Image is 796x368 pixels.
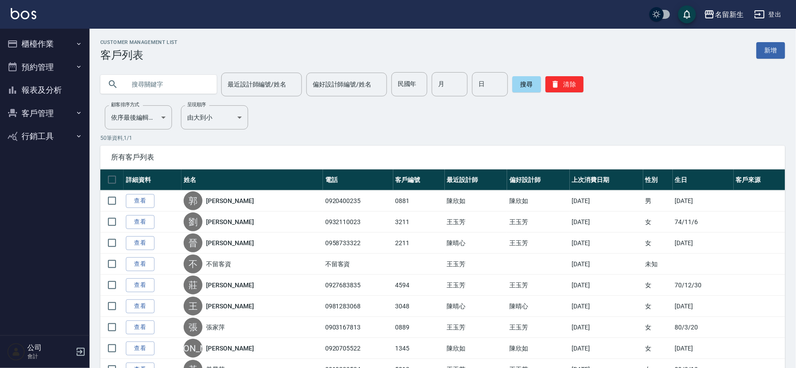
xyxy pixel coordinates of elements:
[673,296,734,317] td: [DATE]
[100,49,178,61] h3: 客戶列表
[323,190,393,212] td: 0920400235
[184,276,202,294] div: 莊
[27,352,73,360] p: 會計
[445,338,508,359] td: 陳欣如
[570,169,643,190] th: 上次消費日期
[4,32,86,56] button: 櫃檯作業
[206,196,254,205] a: [PERSON_NAME]
[393,296,445,317] td: 3048
[126,342,155,355] a: 查看
[507,233,570,254] td: 王玉芳
[393,212,445,233] td: 3211
[507,338,570,359] td: 陳欣如
[323,317,393,338] td: 0903167813
[445,296,508,317] td: 陳晴心
[512,76,541,92] button: 搜尋
[126,257,155,271] a: 查看
[323,254,393,275] td: 不留客資
[570,317,643,338] td: [DATE]
[507,296,570,317] td: 陳晴心
[757,42,785,59] a: 新增
[643,190,673,212] td: 男
[507,275,570,296] td: 王玉芳
[4,125,86,148] button: 行銷工具
[393,233,445,254] td: 2211
[643,212,673,233] td: 女
[701,5,747,24] button: 名留新生
[445,212,508,233] td: 王玉芳
[393,190,445,212] td: 0881
[4,78,86,102] button: 報表及分析
[323,296,393,317] td: 0981283068
[184,234,202,252] div: 晉
[184,318,202,337] div: 張
[184,339,202,358] div: [PERSON_NAME]
[445,254,508,275] td: 王玉芳
[206,217,254,226] a: [PERSON_NAME]
[111,153,774,162] span: 所有客戶列表
[643,233,673,254] td: 女
[445,233,508,254] td: 陳晴心
[678,5,696,23] button: save
[11,8,36,19] img: Logo
[445,275,508,296] td: 王玉芳
[4,56,86,79] button: 預約管理
[643,169,673,190] th: 性別
[570,190,643,212] td: [DATE]
[643,317,673,338] td: 女
[111,101,139,108] label: 顧客排序方式
[643,275,673,296] td: 女
[206,260,231,268] a: 不留客資
[643,254,673,275] td: 未知
[393,338,445,359] td: 1345
[546,76,584,92] button: 清除
[184,297,202,316] div: 王
[184,191,202,210] div: 郭
[507,169,570,190] th: 偏好設計師
[715,9,744,20] div: 名留新生
[673,169,734,190] th: 生日
[445,169,508,190] th: 最近設計師
[570,296,643,317] td: [DATE]
[206,302,254,311] a: [PERSON_NAME]
[751,6,785,23] button: 登出
[570,233,643,254] td: [DATE]
[126,194,155,208] a: 查看
[393,275,445,296] td: 4594
[323,169,393,190] th: 電話
[570,275,643,296] td: [DATE]
[643,338,673,359] td: 女
[734,169,785,190] th: 客戶來源
[507,317,570,338] td: 王玉芳
[124,169,181,190] th: 詳細資料
[206,344,254,353] a: [PERSON_NAME]
[393,169,445,190] th: 客戶編號
[126,215,155,229] a: 查看
[673,275,734,296] td: 70/12/30
[323,275,393,296] td: 0927683835
[445,317,508,338] td: 王玉芳
[184,212,202,231] div: 劉
[125,72,210,96] input: 搜尋關鍵字
[105,105,172,130] div: 依序最後編輯時間
[323,338,393,359] td: 0920705522
[206,281,254,290] a: [PERSON_NAME]
[126,236,155,250] a: 查看
[126,320,155,334] a: 查看
[673,317,734,338] td: 80/3/20
[126,299,155,313] a: 查看
[323,212,393,233] td: 0932110023
[181,105,248,130] div: 由大到小
[673,190,734,212] td: [DATE]
[181,169,323,190] th: 姓名
[184,255,202,273] div: 不
[673,233,734,254] td: [DATE]
[673,338,734,359] td: [DATE]
[507,190,570,212] td: 陳欣如
[100,134,785,142] p: 50 筆資料, 1 / 1
[570,338,643,359] td: [DATE]
[393,317,445,338] td: 0889
[206,238,254,247] a: [PERSON_NAME]
[445,190,508,212] td: 陳欣如
[643,296,673,317] td: 女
